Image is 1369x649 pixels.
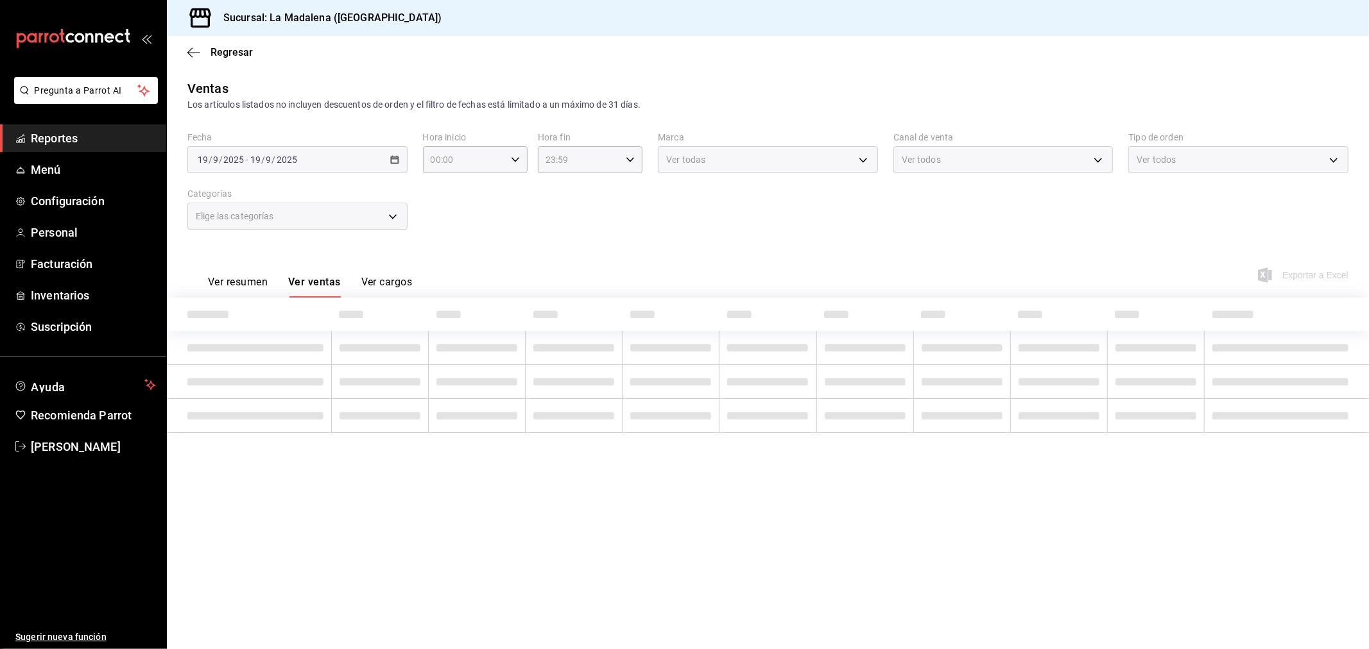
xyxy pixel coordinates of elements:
button: Regresar [187,46,253,58]
span: Elige las categorías [196,210,274,223]
span: Facturación [31,255,156,273]
span: Personal [31,224,156,241]
button: open_drawer_menu [141,33,151,44]
div: navigation tabs [208,276,412,298]
label: Marca [658,133,878,142]
span: Suscripción [31,318,156,335]
label: Canal de venta [893,133,1114,142]
span: Ver todos [902,153,941,166]
span: Regresar [211,46,253,58]
span: Recomienda Parrot [31,407,156,424]
label: Fecha [187,133,408,142]
input: -- [266,155,272,165]
input: -- [197,155,209,165]
span: Inventarios [31,287,156,304]
span: Menú [31,161,156,178]
button: Ver ventas [288,276,341,298]
input: ---- [223,155,245,165]
span: Sugerir nueva función [15,630,156,644]
a: Pregunta a Parrot AI [9,93,158,106]
button: Ver cargos [361,276,413,298]
input: -- [212,155,219,165]
span: / [219,155,223,165]
span: Ver todos [1137,153,1176,166]
span: / [209,155,212,165]
button: Ver resumen [208,276,268,298]
span: / [261,155,265,165]
div: Ventas [187,79,228,98]
button: Pregunta a Parrot AI [14,77,158,104]
label: Hora fin [538,133,642,142]
h3: Sucursal: La Madalena ([GEOGRAPHIC_DATA]) [213,10,442,26]
span: Pregunta a Parrot AI [35,84,138,97]
span: Ver todas [666,153,705,166]
label: Categorías [187,190,408,199]
span: Ayuda [31,377,139,392]
span: / [272,155,276,165]
span: [PERSON_NAME] [31,438,156,455]
span: - [246,155,248,165]
div: Los artículos listados no incluyen descuentos de orden y el filtro de fechas está limitado a un m... [187,98,1348,112]
span: Reportes [31,130,156,147]
input: -- [250,155,261,165]
span: Configuración [31,192,156,210]
label: Tipo de orden [1128,133,1348,142]
input: ---- [276,155,298,165]
label: Hora inicio [423,133,528,142]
